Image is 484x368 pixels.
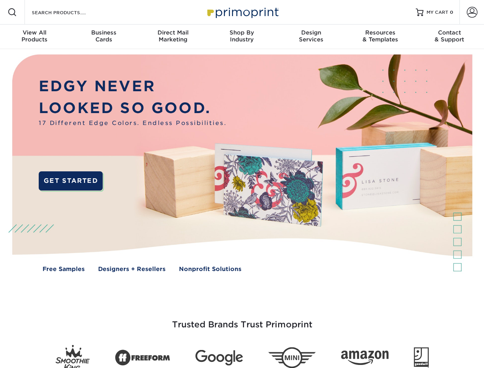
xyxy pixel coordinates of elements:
div: Industry [207,29,276,43]
p: EDGY NEVER [39,76,226,97]
a: DesignServices [277,25,346,49]
img: Google [195,350,243,366]
a: Shop ByIndustry [207,25,276,49]
img: Goodwill [414,347,429,368]
div: Cards [69,29,138,43]
div: Services [277,29,346,43]
a: Contact& Support [415,25,484,49]
input: SEARCH PRODUCTS..... [31,8,106,17]
img: Amazon [341,351,389,365]
a: Direct MailMarketing [138,25,207,49]
span: Business [69,29,138,36]
a: Free Samples [43,265,85,274]
a: Nonprofit Solutions [179,265,241,274]
span: Shop By [207,29,276,36]
span: Design [277,29,346,36]
span: 17 Different Edge Colors. Endless Possibilities. [39,119,226,128]
a: Designers + Resellers [98,265,166,274]
div: Marketing [138,29,207,43]
a: BusinessCards [69,25,138,49]
div: & Support [415,29,484,43]
span: Contact [415,29,484,36]
h3: Trusted Brands Trust Primoprint [18,301,466,339]
span: MY CART [427,9,448,16]
span: Resources [346,29,415,36]
img: Primoprint [204,4,281,20]
span: Direct Mail [138,29,207,36]
a: Resources& Templates [346,25,415,49]
span: 0 [450,10,453,15]
a: GET STARTED [39,171,103,191]
p: LOOKED SO GOOD. [39,97,226,119]
div: & Templates [346,29,415,43]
